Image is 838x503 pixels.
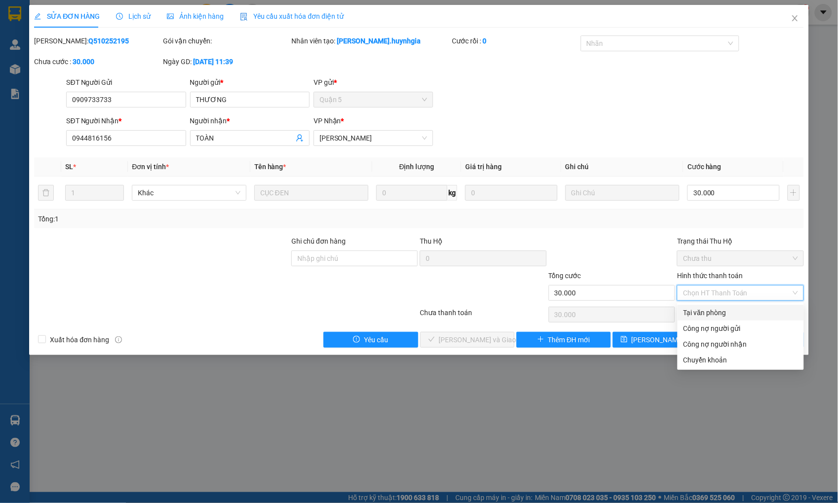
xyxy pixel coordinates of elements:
div: SĐT Người Nhận [66,115,186,126]
button: save[PERSON_NAME] thay đổi [613,332,707,348]
input: Ghi Chú [565,185,679,201]
span: edit [34,13,41,20]
span: picture [167,13,174,20]
span: exclamation-circle [353,336,360,344]
div: Chưa thanh toán [419,307,547,324]
input: 0 [465,185,557,201]
span: Thêm ĐH mới [548,334,590,345]
label: Hình thức thanh toán [677,272,743,280]
div: Công nợ người nhận [683,339,798,350]
input: Ghi chú đơn hàng [291,251,418,266]
span: Chưa thu [683,251,798,266]
div: Người nhận [190,115,310,126]
span: VP Nhận [314,117,341,125]
span: save [621,336,628,344]
span: [PERSON_NAME] thay đổi [632,334,711,345]
div: Nhân viên tạo: [291,36,450,46]
span: user-add [296,134,304,142]
span: kg [447,185,457,201]
div: [PERSON_NAME]: [34,36,160,46]
div: Cước gửi hàng sẽ được ghi vào công nợ của người gửi [678,321,804,336]
button: Close [781,5,809,33]
span: info-circle [115,336,122,343]
div: Tại văn phòng [683,307,798,318]
span: Tên hàng [254,163,286,171]
th: Ghi chú [561,157,683,177]
span: Đơn vị tính [132,163,169,171]
div: Trạng thái Thu Hộ [677,236,803,247]
span: Thu Hộ [420,237,442,245]
span: SL [65,163,73,171]
div: Tổng: 1 [38,214,323,224]
button: delete [38,185,54,201]
div: Gói vận chuyển: [163,36,289,46]
span: plus [537,336,544,344]
span: clock-circle [116,13,123,20]
b: 0 [483,37,487,45]
span: Yêu cầu [364,334,388,345]
span: Quận 5 [319,92,427,107]
div: Cước gửi hàng sẽ được ghi vào công nợ của người nhận [678,336,804,352]
span: Yêu cầu xuất hóa đơn điện tử [240,12,344,20]
button: exclamation-circleYêu cầu [323,332,418,348]
span: Giá trị hàng [465,163,502,171]
span: Định lượng [399,163,435,171]
div: SĐT Người Gửi [66,77,186,88]
button: check[PERSON_NAME] và Giao hàng [420,332,515,348]
span: Lịch sử [116,12,151,20]
input: VD: Bàn, Ghế [254,185,368,201]
div: Ngày GD: [163,56,289,67]
span: Xuất hóa đơn hàng [46,334,113,345]
span: Cam Đức [319,131,427,145]
span: Ảnh kiện hàng [167,12,224,20]
div: Chuyển khoản [683,355,798,365]
b: 30.000 [73,58,94,66]
label: Ghi chú đơn hàng [291,237,346,245]
b: Q510252195 [88,37,129,45]
div: VP gửi [314,77,433,88]
span: SỬA ĐƠN HÀNG [34,12,100,20]
span: Chọn HT Thanh Toán [683,286,798,300]
span: Khác [138,185,240,200]
div: Công nợ người gửi [683,323,798,334]
button: plus [788,185,800,201]
b: [DATE] 11:39 [193,58,233,66]
span: Cước hàng [687,163,721,171]
b: [PERSON_NAME].huynhgia [337,37,421,45]
span: Tổng cước [549,272,581,280]
button: plusThêm ĐH mới [517,332,611,348]
span: close [791,14,799,22]
div: Cước rồi : [452,36,579,46]
img: icon [240,13,248,21]
div: Chưa cước : [34,56,160,67]
div: Người gửi [190,77,310,88]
